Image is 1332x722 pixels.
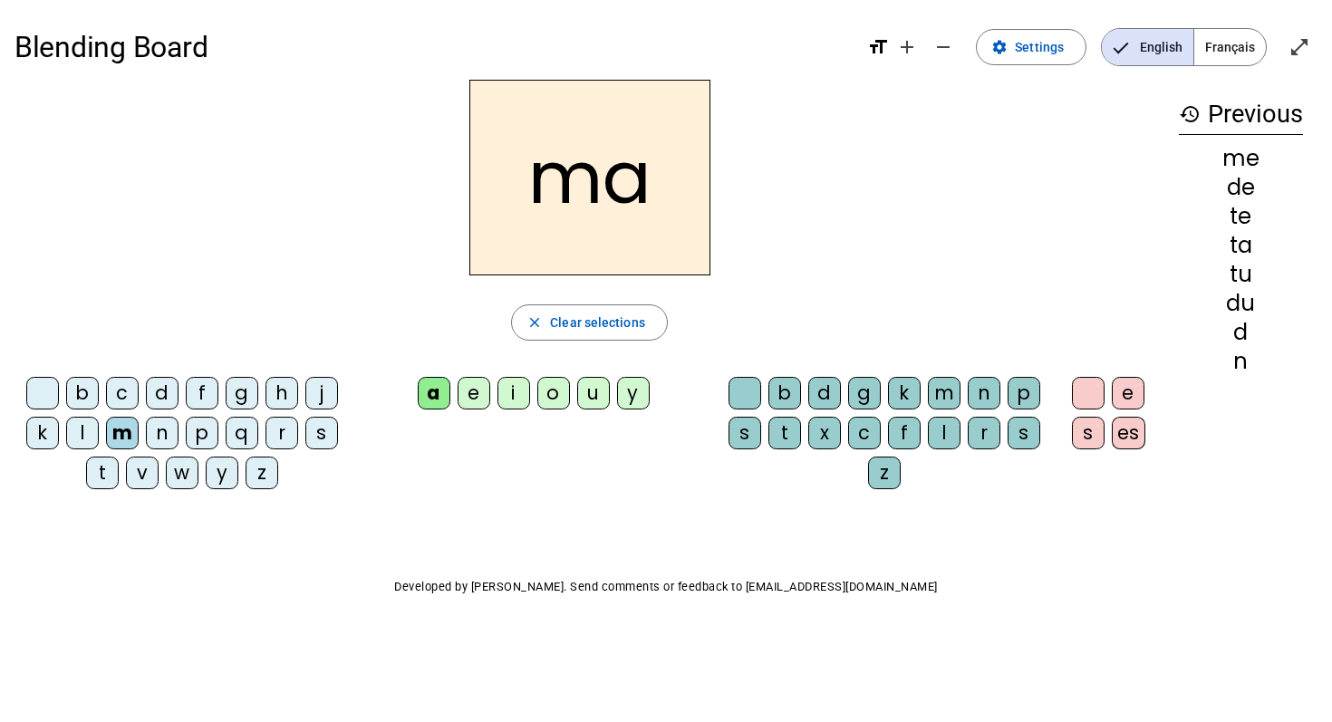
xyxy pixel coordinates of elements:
div: z [246,457,278,489]
div: b [66,377,99,409]
div: u [577,377,610,409]
div: d [146,377,179,409]
div: s [305,417,338,449]
div: n [146,417,179,449]
div: k [26,417,59,449]
mat-icon: history [1179,103,1201,125]
button: Settings [976,29,1086,65]
div: e [458,377,490,409]
div: me [1179,148,1303,169]
div: c [106,377,139,409]
div: x [808,417,841,449]
div: du [1179,293,1303,314]
button: Clear selections [511,304,668,341]
div: t [768,417,801,449]
div: n [1179,351,1303,372]
div: v [126,457,159,489]
div: es [1112,417,1145,449]
h1: Blending Board [14,18,853,76]
div: h [265,377,298,409]
div: r [265,417,298,449]
span: English [1102,29,1193,65]
div: te [1179,206,1303,227]
button: Increase font size [889,29,925,65]
div: m [928,377,960,409]
div: s [1072,417,1105,449]
div: l [66,417,99,449]
h2: ma [469,80,710,275]
div: l [928,417,960,449]
div: g [848,377,881,409]
div: f [186,377,218,409]
div: a [418,377,450,409]
mat-icon: open_in_full [1289,36,1310,58]
mat-icon: settings [991,39,1008,55]
div: i [497,377,530,409]
div: ta [1179,235,1303,256]
span: Settings [1015,36,1064,58]
button: Decrease font size [925,29,961,65]
mat-icon: remove [932,36,954,58]
mat-icon: format_size [867,36,889,58]
div: o [537,377,570,409]
div: z [868,457,901,489]
span: Français [1194,29,1266,65]
div: tu [1179,264,1303,285]
div: j [305,377,338,409]
button: Enter full screen [1281,29,1318,65]
div: de [1179,177,1303,198]
div: n [968,377,1000,409]
div: p [186,417,218,449]
div: k [888,377,921,409]
div: b [768,377,801,409]
mat-button-toggle-group: Language selection [1101,28,1267,66]
div: s [729,417,761,449]
h3: Previous [1179,94,1303,135]
div: s [1008,417,1040,449]
mat-icon: add [896,36,918,58]
div: y [617,377,650,409]
div: y [206,457,238,489]
div: t [86,457,119,489]
div: m [106,417,139,449]
div: q [226,417,258,449]
p: Developed by [PERSON_NAME]. Send comments or feedback to [EMAIL_ADDRESS][DOMAIN_NAME] [14,576,1318,598]
div: w [166,457,198,489]
div: c [848,417,881,449]
div: r [968,417,1000,449]
div: d [808,377,841,409]
div: e [1112,377,1144,409]
div: g [226,377,258,409]
mat-icon: close [526,314,543,331]
div: p [1008,377,1040,409]
div: f [888,417,921,449]
span: Clear selections [550,312,645,333]
div: d [1179,322,1303,343]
